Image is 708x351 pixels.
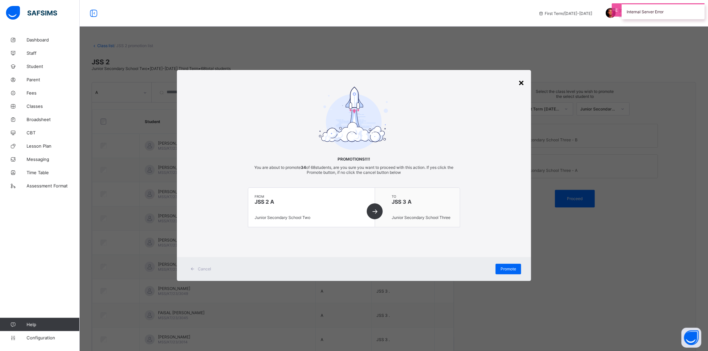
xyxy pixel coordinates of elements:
[501,266,516,271] span: Promote
[27,170,80,175] span: Time Table
[27,143,80,149] span: Lesson Plan
[27,130,80,135] span: CBT
[255,194,368,198] span: from
[392,194,453,198] span: to
[254,165,453,175] span: You are about to promote of 68 students, are you sure you want to proceed with this action. If ye...
[27,183,80,188] span: Assessment Format
[681,328,701,348] button: Open asap
[27,50,80,56] span: Staff
[6,6,57,20] img: safsims
[319,87,389,150] img: take-off-ready.7d5f222c871c783a555a8f88bc8e2a46.svg
[27,335,79,340] span: Configuration
[518,77,524,88] div: ×
[538,11,592,16] span: session/term information
[255,198,368,205] span: JSS 2 A
[27,157,80,162] span: Messaging
[27,117,80,122] span: Broadsheet
[27,77,80,82] span: Parent
[27,322,79,327] span: Help
[198,266,211,271] span: Cancel
[248,157,460,162] span: Promotions!!!!
[27,90,80,96] span: Fees
[301,165,306,170] b: 34
[622,3,705,19] div: Internal Server Error
[392,198,453,205] span: JSS 3 A
[255,215,311,220] span: Junior Secondary School Two
[27,64,80,69] span: Student
[599,8,692,19] div: RabeAbba
[27,104,80,109] span: Classes
[27,37,80,42] span: Dashboard
[392,215,450,220] span: Junior Secondary School Three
